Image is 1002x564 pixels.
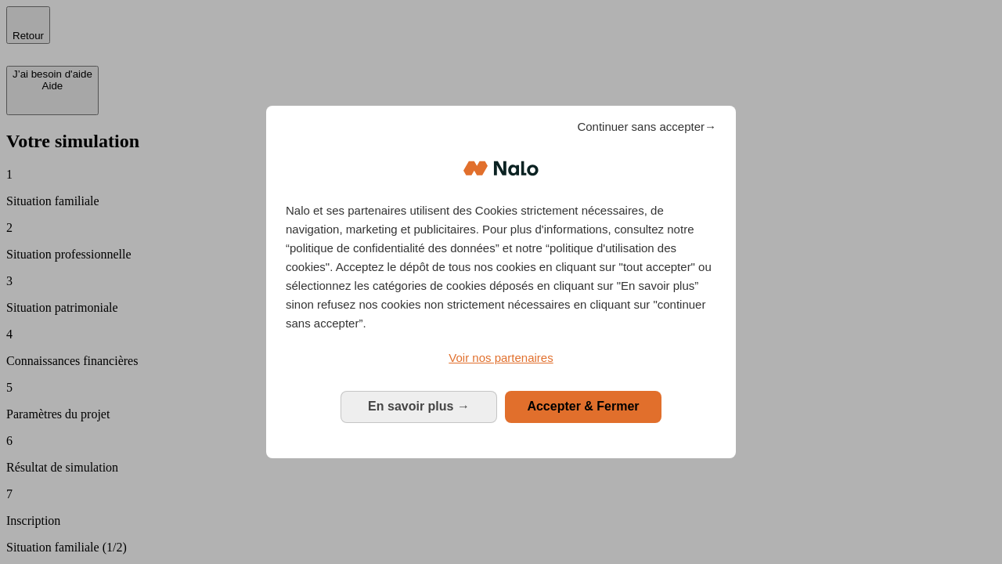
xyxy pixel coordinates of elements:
button: En savoir plus: Configurer vos consentements [341,391,497,422]
button: Accepter & Fermer: Accepter notre traitement des données et fermer [505,391,661,422]
img: Logo [463,145,539,192]
span: Continuer sans accepter→ [577,117,716,136]
div: Bienvenue chez Nalo Gestion du consentement [266,106,736,457]
span: En savoir plus → [368,399,470,413]
p: Nalo et ses partenaires utilisent des Cookies strictement nécessaires, de navigation, marketing e... [286,201,716,333]
span: Accepter & Fermer [527,399,639,413]
a: Voir nos partenaires [286,349,716,367]
span: Voir nos partenaires [449,351,553,364]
